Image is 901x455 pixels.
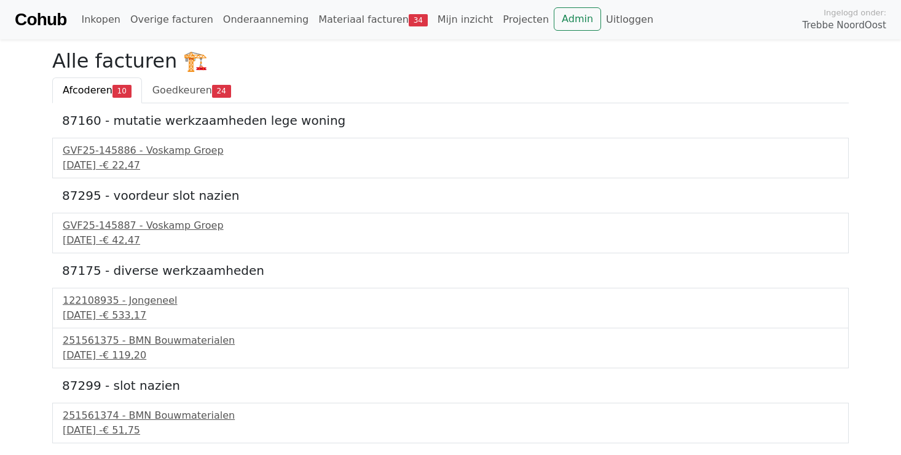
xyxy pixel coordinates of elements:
[63,408,838,438] a: 251561374 - BMN Bouwmaterialen[DATE] -€ 51,75
[62,263,839,278] h5: 87175 - diverse werkzaamheden
[76,7,125,32] a: Inkopen
[824,7,886,18] span: Ingelogd onder:
[63,423,838,438] div: [DATE] -
[63,143,838,158] div: GVF25-145886 - Voskamp Groep
[498,7,554,32] a: Projecten
[15,5,66,34] a: Cohub
[554,7,601,31] a: Admin
[63,218,838,248] a: GVF25-145887 - Voskamp Groep[DATE] -€ 42,47
[212,85,231,97] span: 24
[63,293,838,323] a: 122108935 - Jongeneel[DATE] -€ 533,17
[152,84,212,96] span: Goedkeuren
[63,218,838,233] div: GVF25-145887 - Voskamp Groep
[63,308,838,323] div: [DATE] -
[52,49,849,73] h2: Alle facturen 🏗️
[62,113,839,128] h5: 87160 - mutatie werkzaamheden lege woning
[103,159,140,171] span: € 22,47
[803,18,886,33] span: Trebbe NoordOost
[63,408,838,423] div: 251561374 - BMN Bouwmaterialen
[62,188,839,203] h5: 87295 - voordeur slot nazien
[62,378,839,393] h5: 87299 - slot nazien
[142,77,242,103] a: Goedkeuren24
[601,7,658,32] a: Uitloggen
[112,85,132,97] span: 10
[63,84,112,96] span: Afcoderen
[313,7,433,32] a: Materiaal facturen34
[409,14,428,26] span: 34
[218,7,313,32] a: Onderaanneming
[63,333,838,348] div: 251561375 - BMN Bouwmaterialen
[63,333,838,363] a: 251561375 - BMN Bouwmaterialen[DATE] -€ 119,20
[63,143,838,173] a: GVF25-145886 - Voskamp Groep[DATE] -€ 22,47
[433,7,498,32] a: Mijn inzicht
[103,309,146,321] span: € 533,17
[125,7,218,32] a: Overige facturen
[103,424,140,436] span: € 51,75
[103,349,146,361] span: € 119,20
[103,234,140,246] span: € 42,47
[63,293,838,308] div: 122108935 - Jongeneel
[63,158,838,173] div: [DATE] -
[63,233,838,248] div: [DATE] -
[63,348,838,363] div: [DATE] -
[52,77,142,103] a: Afcoderen10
